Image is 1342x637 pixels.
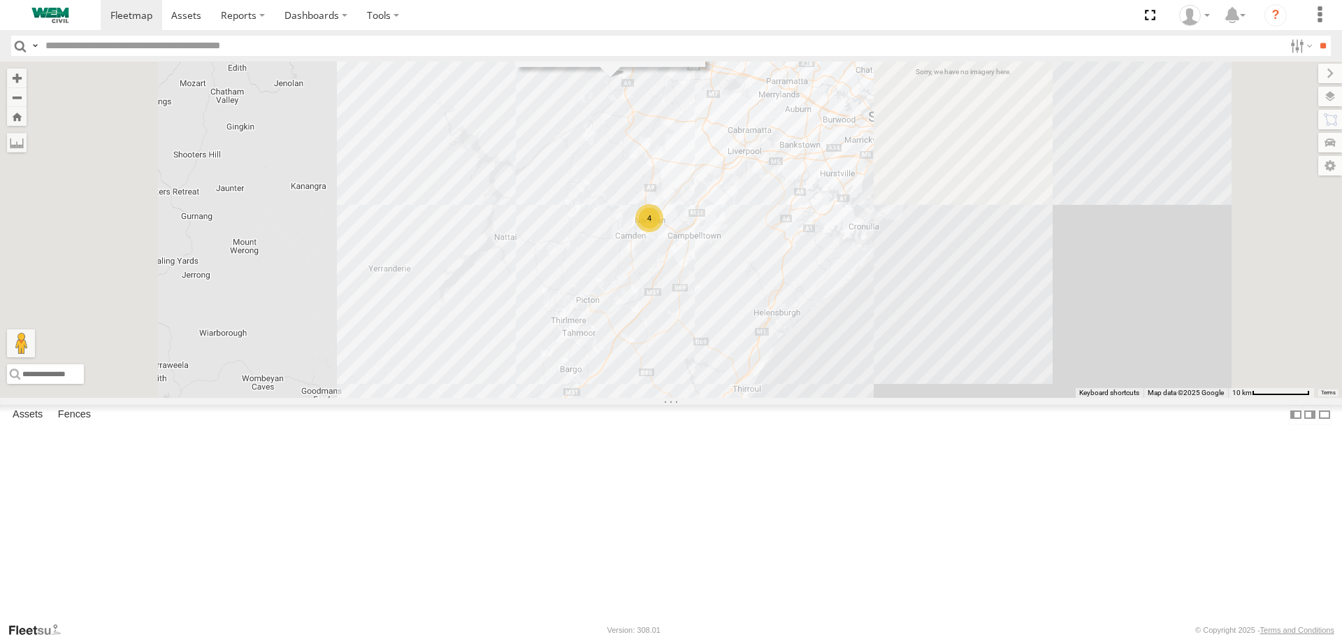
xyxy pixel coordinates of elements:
[1079,388,1139,398] button: Keyboard shortcuts
[1285,36,1315,56] label: Search Filter Options
[1148,389,1224,396] span: Map data ©2025 Google
[1303,405,1317,425] label: Dock Summary Table to the Right
[29,36,41,56] label: Search Query
[1260,626,1334,634] a: Terms and Conditions
[7,133,27,152] label: Measure
[1232,389,1252,396] span: 10 km
[6,406,50,425] label: Assets
[51,406,98,425] label: Fences
[1228,388,1314,398] button: Map Scale: 10 km per 79 pixels
[7,87,27,107] button: Zoom out
[8,623,72,637] a: Visit our Website
[7,69,27,87] button: Zoom in
[7,329,35,357] button: Drag Pegman onto the map to open Street View
[7,107,27,126] button: Zoom Home
[1289,405,1303,425] label: Dock Summary Table to the Left
[1318,156,1342,176] label: Map Settings
[1318,405,1332,425] label: Hide Summary Table
[1195,626,1334,634] div: © Copyright 2025 -
[635,204,663,232] div: 4
[1264,4,1287,27] i: ?
[1174,5,1215,26] div: Kevin Webb
[14,8,87,23] img: WEMCivilLogo.svg
[607,626,661,634] div: Version: 308.01
[1321,389,1336,395] a: Terms (opens in new tab)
